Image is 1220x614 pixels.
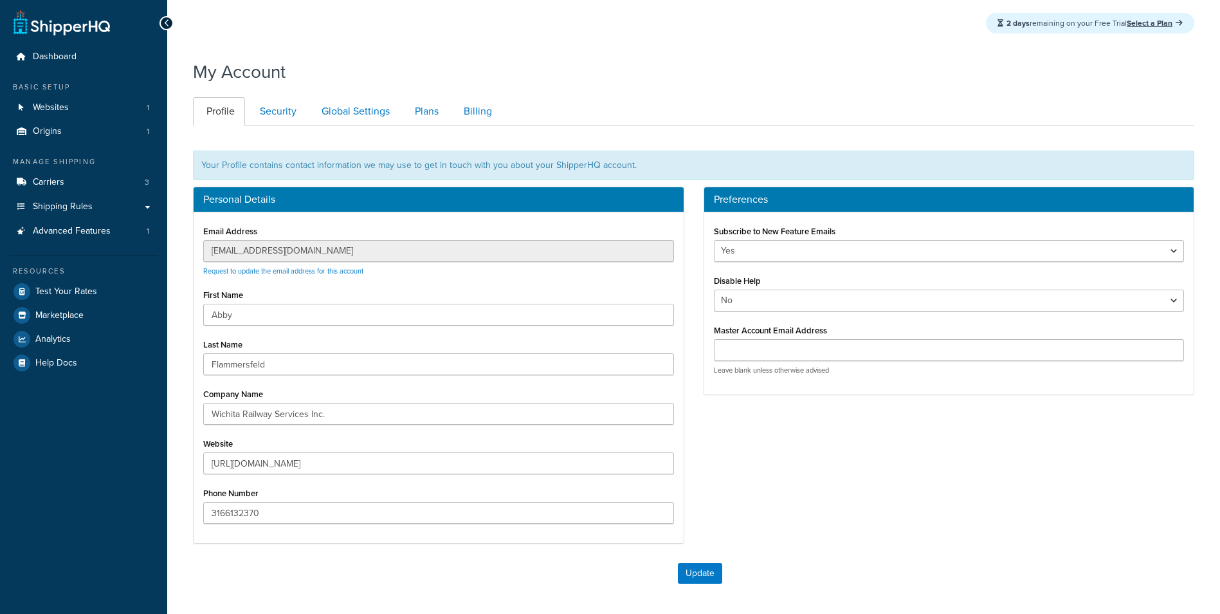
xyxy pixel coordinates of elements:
span: Test Your Rates [35,286,97,297]
span: Dashboard [33,51,77,62]
span: Websites [33,102,69,113]
strong: 2 days [1006,17,1030,29]
a: Test Your Rates [10,280,158,303]
div: Your Profile contains contact information we may use to get in touch with you about your ShipperH... [193,151,1194,180]
span: 3 [145,177,149,188]
button: Update [678,563,722,584]
div: Basic Setup [10,82,158,93]
a: Profile [193,97,245,126]
a: Help Docs [10,351,158,375]
p: Leave blank unless otherwise advised [714,366,1185,375]
a: Shipping Rules [10,195,158,219]
h3: Personal Details [203,194,674,205]
a: Request to update the email address for this account [203,266,363,276]
span: Shipping Rules [33,201,93,212]
label: Disable Help [714,276,761,286]
span: 1 [147,126,149,137]
h1: My Account [193,59,286,84]
a: Select a Plan [1127,17,1183,29]
label: Master Account Email Address [714,326,827,335]
li: Websites [10,96,158,120]
a: Advanced Features 1 [10,219,158,243]
span: Marketplace [35,310,84,321]
span: 1 [147,226,149,237]
div: remaining on your Free Trial [986,13,1194,33]
li: Carriers [10,171,158,194]
span: Help Docs [35,358,77,369]
label: Subscribe to New Feature Emails [714,227,835,236]
a: Marketplace [10,304,158,327]
a: Plans [401,97,449,126]
li: Advanced Features [10,219,158,243]
a: ShipperHQ Home [14,10,110,35]
h3: Preferences [714,194,1185,205]
div: Resources [10,266,158,277]
a: Billing [450,97,502,126]
a: Carriers 3 [10,171,158,194]
label: Last Name [203,340,242,349]
label: First Name [203,290,243,300]
span: Carriers [33,177,64,188]
li: Origins [10,120,158,144]
a: Security [246,97,307,126]
a: Global Settings [308,97,400,126]
label: Email Address [203,227,257,236]
span: Analytics [35,334,71,345]
span: Origins [33,126,62,137]
label: Company Name [203,389,263,399]
span: 1 [147,102,149,113]
label: Website [203,439,233,449]
span: Advanced Features [33,226,111,237]
a: Dashboard [10,45,158,69]
a: Analytics [10,328,158,351]
a: Origins 1 [10,120,158,144]
label: Phone Number [203,488,259,498]
a: Websites 1 [10,96,158,120]
div: Manage Shipping [10,156,158,167]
